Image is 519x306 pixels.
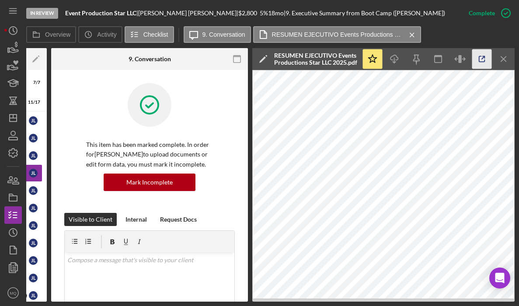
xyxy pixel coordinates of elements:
div: Mark Incomplete [126,174,173,191]
div: | [65,10,138,17]
button: Mark Incomplete [104,174,195,191]
button: RESUMEN EJECUTIVO Events Productions Star LLC 2025.pdf [253,26,421,43]
div: Internal [125,213,147,226]
p: This item has been marked complete. In order for [PERSON_NAME] to upload documents or edit form d... [86,140,213,169]
div: J L [29,204,38,212]
button: Complete [460,4,515,22]
div: 11 / 17 [24,100,40,105]
div: J L [29,116,38,125]
div: | 9. Executive Summary from Boot Camp ([PERSON_NAME]) [284,10,445,17]
button: Overview [26,26,76,43]
div: In Review [26,8,58,19]
div: 7 / 7 [24,80,40,85]
button: Request Docs [156,213,201,226]
div: RESUMEN EJECUTIVO Events Productions Star LLC 2025.pdf [274,52,357,66]
div: J L [29,221,38,230]
div: [PERSON_NAME] [PERSON_NAME] | [138,10,238,17]
div: Complete [469,4,495,22]
button: MQ [4,284,22,302]
div: 5 % [260,10,268,17]
div: J L [29,239,38,247]
div: Open Intercom Messenger [489,268,510,289]
button: Internal [121,213,151,226]
div: J L [29,186,38,195]
span: $2,800 [238,9,257,17]
button: Visible to Client [64,213,117,226]
div: J L [29,151,38,160]
div: 18 mo [268,10,284,17]
div: J L [29,291,38,300]
button: 9. Conversation [184,26,251,43]
div: J L [29,274,38,282]
div: 9. Conversation [129,56,171,63]
div: Request Docs [160,213,197,226]
div: Visible to Client [69,213,112,226]
label: RESUMEN EJECUTIVO Events Productions Star LLC 2025.pdf [272,31,403,38]
div: J L [29,256,38,265]
b: Event Production Star LLC [65,9,136,17]
label: Overview [45,31,70,38]
div: J L [29,134,38,143]
text: MQ [10,291,16,296]
label: 9. Conversation [202,31,245,38]
label: Checklist [143,31,168,38]
button: Activity [78,26,122,43]
button: Checklist [125,26,174,43]
label: Activity [97,31,116,38]
div: J L [29,169,38,177]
